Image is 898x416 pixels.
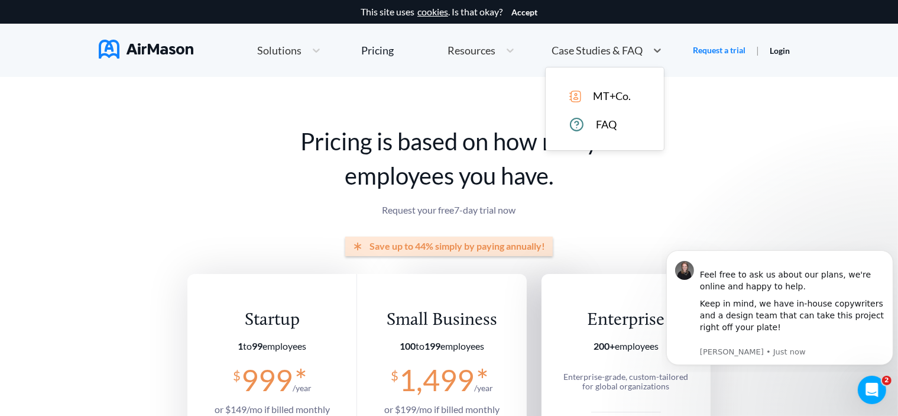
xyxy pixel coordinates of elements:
button: Accept cookies [511,8,537,17]
iframe: Intercom notifications message [662,240,898,372]
span: | [756,44,759,56]
span: or $ 199 /mo if billed monthly [384,404,500,415]
section: employees [215,341,330,351]
b: 99 [252,340,262,351]
img: AirMason Logo [99,40,193,59]
span: 2 [882,376,891,385]
span: 1,499 [399,362,474,398]
section: employees [384,341,500,351]
b: 1 [238,340,243,351]
div: Enterprise [557,309,694,331]
div: Pricing [361,45,394,56]
span: Resources [448,45,495,56]
b: 100 [400,340,416,351]
span: to [400,340,440,351]
div: Startup [215,309,330,331]
span: or $ 149 /mo if billed monthly [215,404,330,415]
span: Case Studies & FAQ [552,45,643,56]
div: Small Business [384,309,500,331]
p: Request your free 7 -day trial now [187,205,711,215]
b: 200+ [594,340,615,351]
span: $ [233,363,241,383]
a: Pricing [361,40,394,61]
img: icon [569,91,581,102]
span: MT+Co. [593,90,631,102]
a: Login [770,46,790,56]
span: Solutions [257,45,302,56]
a: Request a trial [693,44,745,56]
h1: Pricing is based on how many employees you have. [187,124,711,193]
span: to [238,340,262,351]
span: Save up to 44% simply by paying annually! [369,241,545,251]
a: cookies [417,7,448,17]
section: employees [557,341,694,351]
iframe: Intercom live chat [858,376,886,404]
b: 199 [424,340,440,351]
span: FAQ [596,118,617,131]
span: 999 [241,362,293,398]
span: Enterprise-grade, custom-tailored for global organizations [563,372,688,391]
span: $ [391,363,398,383]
